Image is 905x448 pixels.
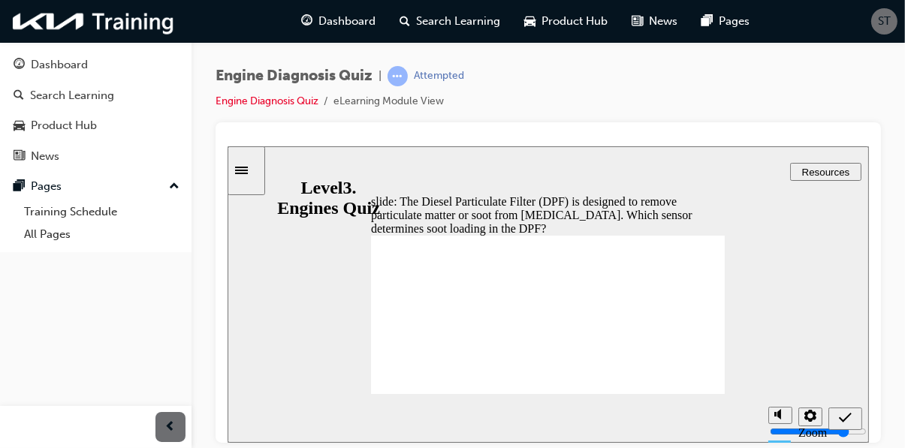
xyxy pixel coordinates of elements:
span: Search Learning [417,13,501,30]
li: eLearning Module View [333,93,444,110]
a: Training Schedule [18,200,186,224]
span: guage-icon [302,12,313,31]
div: News [31,148,59,165]
div: Dashboard [31,56,88,74]
span: Pages [719,13,750,30]
img: kia-training [8,6,180,37]
span: car-icon [14,119,25,133]
span: Product Hub [542,13,608,30]
button: Mute (Ctrl+Alt+M) [541,260,565,278]
div: Product Hub [31,117,97,134]
span: search-icon [14,89,24,103]
a: guage-iconDashboard [290,6,388,37]
a: Dashboard [6,51,186,79]
span: car-icon [525,12,536,31]
button: Pages [6,173,186,200]
span: news-icon [632,12,644,31]
button: ST [871,8,897,35]
span: guage-icon [14,59,25,72]
div: Pages [31,178,62,195]
span: ST [878,13,891,30]
button: DashboardSearch LearningProduct HubNews [6,48,186,173]
button: Submit (Ctrl+Alt+S) [601,261,635,284]
span: Engine Diagnosis Quiz [216,68,373,85]
a: search-iconSearch Learning [388,6,513,37]
a: All Pages [18,223,186,246]
span: pages-icon [14,180,25,194]
span: News [650,13,678,30]
a: News [6,143,186,170]
div: misc controls [533,248,593,296]
span: Dashboard [319,13,376,30]
div: Search Learning [30,87,114,104]
a: pages-iconPages [690,6,762,37]
label: Zoom to fit [571,280,599,320]
span: | [379,68,382,85]
span: up-icon [169,177,179,197]
a: news-iconNews [620,6,690,37]
span: news-icon [14,150,25,164]
div: Attempted [414,69,464,83]
span: search-icon [400,12,411,31]
a: Product Hub [6,112,186,140]
span: prev-icon [165,418,176,437]
a: Search Learning [6,82,186,110]
span: learningRecordVerb_ATTEMPT-icon [388,66,408,86]
span: pages-icon [702,12,713,31]
button: Settings [571,261,595,280]
span: Resources [575,20,623,32]
a: car-iconProduct Hub [513,6,620,37]
button: Resources [563,17,634,35]
nav: slide navigation [601,248,635,296]
input: volume [542,279,639,291]
a: Engine Diagnosis Quiz [216,95,318,107]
